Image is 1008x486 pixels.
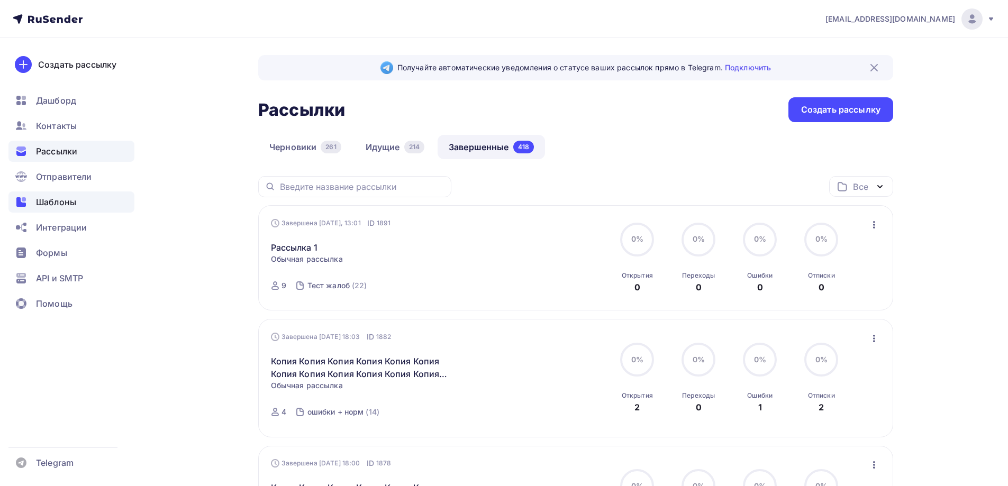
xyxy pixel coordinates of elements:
div: 1 [758,401,762,414]
img: Telegram [380,61,393,74]
span: 1891 [377,218,391,228]
div: Все [853,180,868,193]
div: Тест жалоб [307,280,350,291]
span: Контакты [36,120,77,132]
span: 1878 [376,458,392,469]
div: 261 [321,141,341,153]
div: Переходы [682,271,715,280]
div: ошибки + норм [307,407,364,417]
a: Дашборд [8,90,134,111]
span: 1882 [376,332,392,342]
span: 0% [815,234,828,243]
span: Обычная рассылка [271,380,343,391]
div: Отписки [808,391,835,400]
span: Получайте автоматические уведомления о статусе ваших рассылок прямо в Telegram. [397,62,771,73]
div: Открытия [622,271,653,280]
div: Завершена [DATE] 18:03 [271,332,392,342]
a: Отправители [8,166,134,187]
div: (22) [352,280,367,291]
a: Рассылки [8,141,134,162]
span: [EMAIL_ADDRESS][DOMAIN_NAME] [825,14,955,24]
span: 0% [754,234,766,243]
div: Создать рассылку [801,104,880,116]
a: Черновики261 [258,135,352,159]
h2: Рассылки [258,99,345,121]
span: 0% [815,355,828,364]
span: Рассылки [36,145,77,158]
a: [EMAIL_ADDRESS][DOMAIN_NAME] [825,8,995,30]
div: 4 [281,407,286,417]
a: Рассылка 1 [271,241,317,254]
span: 0% [693,355,705,364]
span: ID [367,332,374,342]
div: 214 [404,141,424,153]
div: (14) [366,407,379,417]
div: Открытия [622,391,653,400]
span: 0% [693,234,705,243]
a: Копия Копия Копия Копия Копия Копия Копия Копия Копия Копия Копия Копия Копия Копия Копия Копия К... [271,355,452,380]
span: Telegram [36,456,74,469]
span: 0% [631,234,643,243]
a: Завершенные418 [438,135,545,159]
div: Создать рассылку [38,58,116,71]
a: Шаблоны [8,191,134,213]
div: Ошибки [747,391,773,400]
button: Все [829,176,893,197]
a: Идущие214 [355,135,435,159]
span: Интеграции [36,221,87,234]
span: Отправители [36,170,92,183]
input: Введите название рассылки [280,181,445,192]
div: 0 [819,281,824,294]
span: ID [367,458,374,469]
div: Ошибки [747,271,773,280]
span: Обычная рассылка [271,254,343,264]
span: Шаблоны [36,196,76,208]
div: 0 [696,401,702,414]
span: Дашборд [36,94,76,107]
div: 0 [634,281,640,294]
span: ID [367,218,375,228]
div: 0 [696,281,702,294]
div: Завершена [DATE] 18:00 [271,458,392,469]
a: Подключить [725,63,771,72]
div: 9 [281,280,286,291]
div: Отписки [808,271,835,280]
div: Завершена [DATE], 13:01 [271,218,391,228]
div: 2 [819,401,824,414]
div: Переходы [682,391,715,400]
span: Формы [36,246,67,259]
div: 0 [757,281,763,294]
div: 2 [634,401,640,414]
a: Тест жалоб (22) [306,277,368,294]
span: 0% [754,355,766,364]
a: ошибки + норм (14) [306,404,380,420]
span: Помощь [36,297,72,310]
div: 418 [513,141,534,153]
span: API и SMTP [36,272,83,285]
span: 0% [631,355,643,364]
a: Контакты [8,115,134,136]
a: Формы [8,242,134,263]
